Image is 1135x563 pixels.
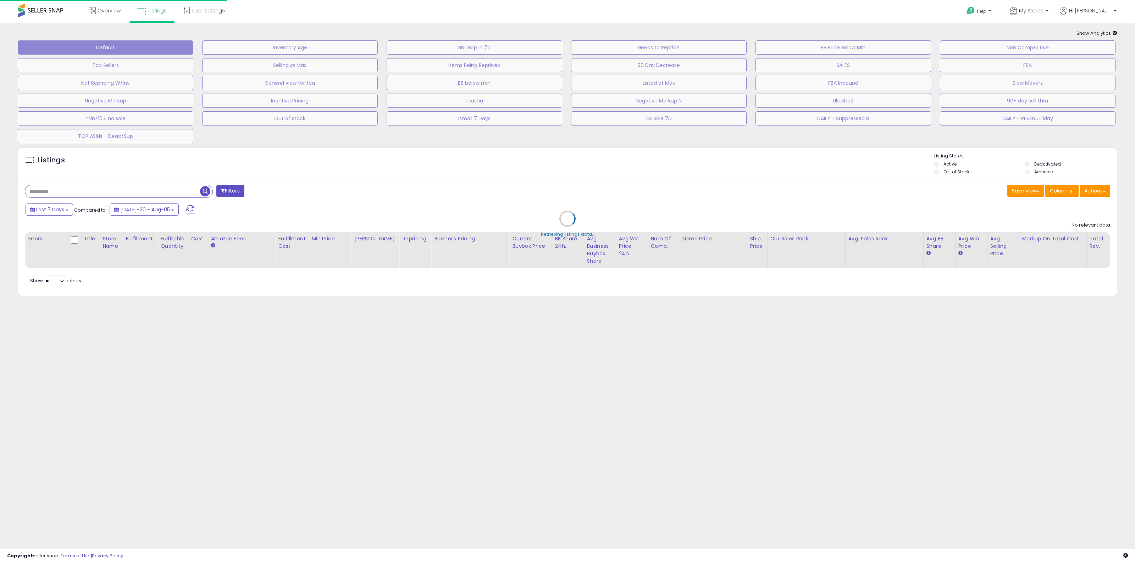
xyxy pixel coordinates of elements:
button: Negative Markup N [571,94,747,108]
button: Negative Markup [18,94,193,108]
button: BB Drop in 7d [387,40,562,55]
span: Listings [148,7,167,14]
i: Get Help [966,6,975,15]
div: Retrieving listings data.. [541,231,594,238]
span: My Stores [1019,7,1043,14]
button: min>10% no sale [18,111,193,126]
button: Needs to Reprice [571,40,747,55]
button: Inactive Pricing [202,94,378,108]
button: BB Price Below Min [755,40,931,55]
span: Show Analytics [1076,30,1117,37]
button: Generel view for fba [202,76,378,90]
button: Inventory Age [202,40,378,55]
button: Out of stock [202,111,378,126]
span: Help [977,8,986,14]
button: SALES [755,58,931,72]
button: Ismail 7 Days [387,111,562,126]
button: 30 Day Decrease [571,58,747,72]
a: Help [961,1,998,23]
a: Hi [PERSON_NAME] [1060,7,1117,23]
button: Ukasha [387,94,562,108]
button: DAILY - Suppressed B [755,111,931,126]
button: Top Sellers [18,58,193,72]
button: Ukasha2 [755,94,931,108]
span: Hi [PERSON_NAME] [1069,7,1112,14]
span: Overview [98,7,121,14]
button: FBA [940,58,1115,72]
button: Not Repricing W/Inv [18,76,193,90]
button: DAILY - REVENUE 1day [940,111,1115,126]
button: Listed at Max [571,76,747,90]
button: TOP ASINs - Deac/Sup [18,129,193,143]
button: Slow Movers [940,76,1115,90]
button: Selling @ Max [202,58,378,72]
button: FBA Inbound [755,76,931,90]
button: 90+ day sell thru [940,94,1115,108]
button: No Sale 7D [571,111,747,126]
button: BB below min [387,76,562,90]
button: Non Competitive [940,40,1115,55]
button: Default [18,40,193,55]
button: Items Being Repriced [387,58,562,72]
